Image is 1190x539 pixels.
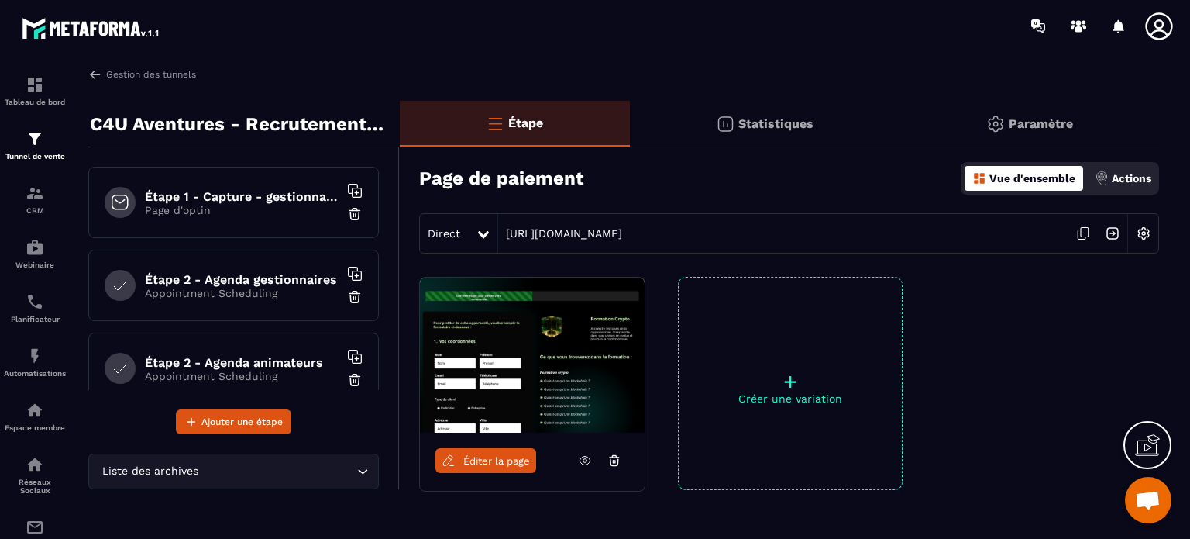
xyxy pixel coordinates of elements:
[419,168,583,189] h3: Page de paiement
[989,172,1075,185] p: Vue d'ensemble
[145,370,339,382] p: Appointment Scheduling
[4,478,66,495] p: Réseaux Sociaux
[26,347,44,365] img: automations
[4,281,66,335] a: schedulerschedulerPlanificateur
[88,67,196,81] a: Gestion des tunnels
[435,448,536,473] a: Éditer la page
[201,463,353,480] input: Search for option
[22,14,161,42] img: logo
[90,109,388,140] p: C4U Aventures - Recrutement Gestionnaires
[176,409,291,434] button: Ajouter une étape
[4,389,66,444] a: automationsautomationsEspace membre
[88,454,379,489] div: Search for option
[716,115,734,133] img: stats.20deebd0.svg
[4,64,66,118] a: formationformationTableau de bord
[201,414,283,430] span: Ajouter une étape
[26,401,44,420] img: automations
[4,315,66,323] p: Planificateur
[972,171,986,185] img: dashboard-orange.40269519.svg
[4,206,66,215] p: CRM
[1112,172,1151,185] p: Actions
[4,152,66,161] p: Tunnel de vente
[4,172,66,226] a: formationformationCRM
[428,227,460,240] span: Direct
[4,369,66,378] p: Automatisations
[4,226,66,281] a: automationsautomationsWebinaire
[98,463,201,480] span: Liste des archives
[145,204,339,216] p: Page d'optin
[26,238,44,257] img: automations
[4,261,66,269] p: Webinaire
[1129,219,1158,248] img: setting-w.858f3a88.svg
[738,116,813,131] p: Statistiques
[26,75,44,94] img: formation
[679,371,902,392] p: +
[26,130,44,148] img: formation
[986,115,1005,133] img: setting-gr.5f69749f.svg
[347,289,363,305] img: trash
[508,116,543,130] p: Étape
[4,444,66,506] a: social-networksocial-networkRéseaux Sociaux
[26,518,44,537] img: email
[145,189,339,204] h6: Étape 1 - Capture - gestionnaires et animateurs
[88,67,102,81] img: arrow
[679,392,902,405] p: Créer une variation
[4,335,66,389] a: automationsautomationsAutomatisations
[26,455,44,474] img: social-network
[1009,116,1073,131] p: Paramètre
[145,272,339,287] h6: Étape 2 - Agenda gestionnaires
[4,423,66,432] p: Espace membre
[1098,219,1127,248] img: arrow-next.bcc2205e.svg
[1125,477,1171,523] a: Ouvrir le chat
[145,287,339,299] p: Appointment Scheduling
[486,114,504,133] img: bars-o.4a397970.svg
[26,184,44,202] img: formation
[145,355,339,370] h6: Étape 2 - Agenda animateurs
[347,372,363,388] img: trash
[463,455,530,467] span: Éditer la page
[1095,171,1109,185] img: actions.d6e523a2.png
[347,206,363,222] img: trash
[420,278,645,433] img: image
[4,118,66,172] a: formationformationTunnel de vente
[498,227,622,240] a: [URL][DOMAIN_NAME]
[26,292,44,311] img: scheduler
[4,98,66,106] p: Tableau de bord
